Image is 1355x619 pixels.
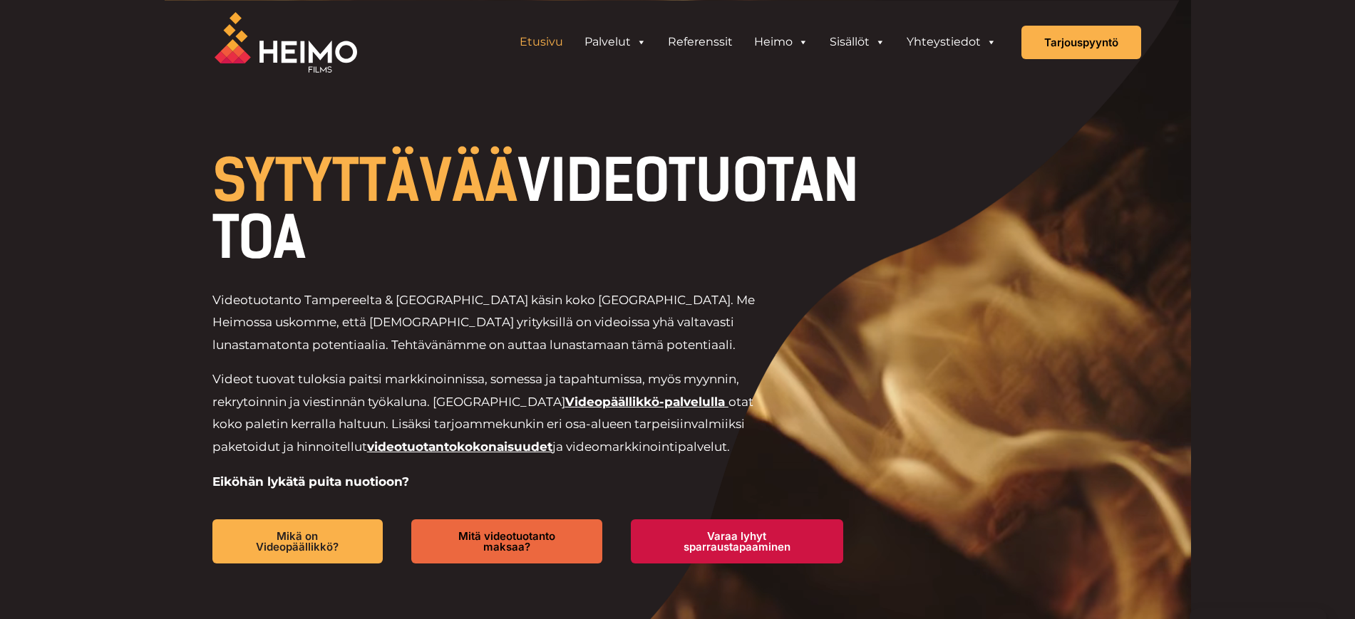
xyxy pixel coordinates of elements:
span: Varaa lyhyt sparraustapaaminen [654,531,820,552]
span: Mikä on Videopäällikkö? [235,531,361,552]
span: valmiiksi paketoidut ja hinnoitellut [212,417,745,454]
a: Sisällöt [819,28,896,56]
h1: VIDEOTUOTANTOA [212,152,872,266]
a: Tarjouspyyntö [1021,26,1141,59]
a: Heimo [743,28,819,56]
p: Videotuotanto Tampereelta & [GEOGRAPHIC_DATA] käsin koko [GEOGRAPHIC_DATA]. Me Heimossa uskomme, ... [212,289,775,357]
span: Mitä videotuotanto maksaa? [434,531,579,552]
span: SYTYTTÄVÄÄ [212,147,517,215]
span: kunkin eri osa-alueen tarpeisiin [503,417,691,431]
strong: Eiköhän lykätä puita nuotioon? [212,474,409,489]
a: Referenssit [657,28,743,56]
a: Etusivu [509,28,574,56]
p: Videot tuovat tuloksia paitsi markkinoinnissa, somessa ja tapahtumissa, myös myynnin, rekrytoinni... [212,368,775,458]
a: Mikä on Videopäällikkö? [212,519,383,563]
a: Mitä videotuotanto maksaa? [411,519,602,563]
aside: Header Widget 1 [502,28,1014,56]
img: Heimo Filmsin logo [215,12,357,73]
a: Palvelut [574,28,657,56]
span: ja videomarkkinointipalvelut. [552,439,730,454]
a: Yhteystiedot [896,28,1007,56]
a: Varaa lyhyt sparraustapaaminen [631,519,843,563]
a: Videopäällikkö-palvelulla [565,395,725,409]
a: videotuotantokokonaisuudet [367,439,552,454]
